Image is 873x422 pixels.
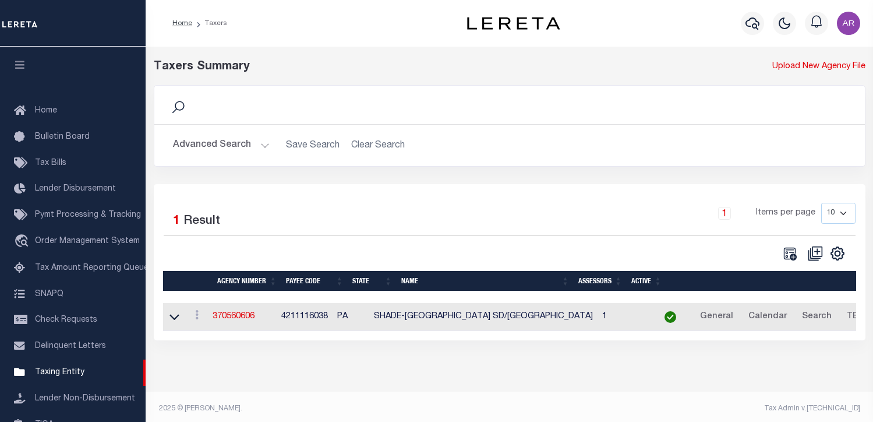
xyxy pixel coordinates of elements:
li: Taxers [192,18,227,29]
span: Pymt Processing & Tracking [35,211,141,219]
th: Name: activate to sort column ascending [397,271,574,291]
span: Home [35,107,57,115]
a: General [695,308,738,326]
span: Items per page [756,207,815,220]
span: SNAPQ [35,290,63,298]
span: Check Requests [35,316,97,324]
td: SHADE-[GEOGRAPHIC_DATA] SD/[GEOGRAPHIC_DATA] [369,303,598,332]
a: Search [797,308,837,326]
td: 1 [598,303,651,332]
a: Upload New Agency File [772,61,865,73]
i: travel_explore [14,234,33,249]
th: Agency Number: activate to sort column ascending [213,271,281,291]
th: Assessors: activate to sort column ascending [574,271,627,291]
span: Tax Bills [35,159,66,167]
th: Active: activate to sort column ascending [627,271,666,291]
div: Taxers Summary [154,58,683,76]
label: Result [183,212,220,231]
span: Tax Amount Reporting Queue [35,264,149,272]
a: 370560606 [213,312,255,321]
span: Bulletin Board [35,133,90,141]
span: Lender Non-Disbursement [35,395,135,403]
span: Order Management System [35,237,140,245]
span: Taxing Entity [35,368,84,377]
div: 2025 © [PERSON_NAME]. [150,403,510,414]
th: State: activate to sort column ascending [348,271,397,291]
img: logo-dark.svg [467,17,560,30]
img: svg+xml;base64,PHN2ZyB4bWxucz0iaHR0cDovL3d3dy53My5vcmcvMjAwMC9zdmciIHBvaW50ZXItZXZlbnRzPSJub25lIi... [837,12,860,35]
a: Home [172,20,192,27]
td: PA [333,303,369,332]
a: 1 [718,207,731,220]
td: 4211116038 [277,303,333,332]
th: Payee Code: activate to sort column ascending [281,271,348,291]
a: Calendar [743,308,792,326]
span: Lender Disbursement [35,185,116,193]
span: 1 [173,215,180,227]
span: Delinquent Letters [35,342,106,350]
button: Advanced Search [173,134,270,157]
img: check-icon-green.svg [665,311,676,323]
div: Tax Admin v.[TECHNICAL_ID] [518,403,860,414]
